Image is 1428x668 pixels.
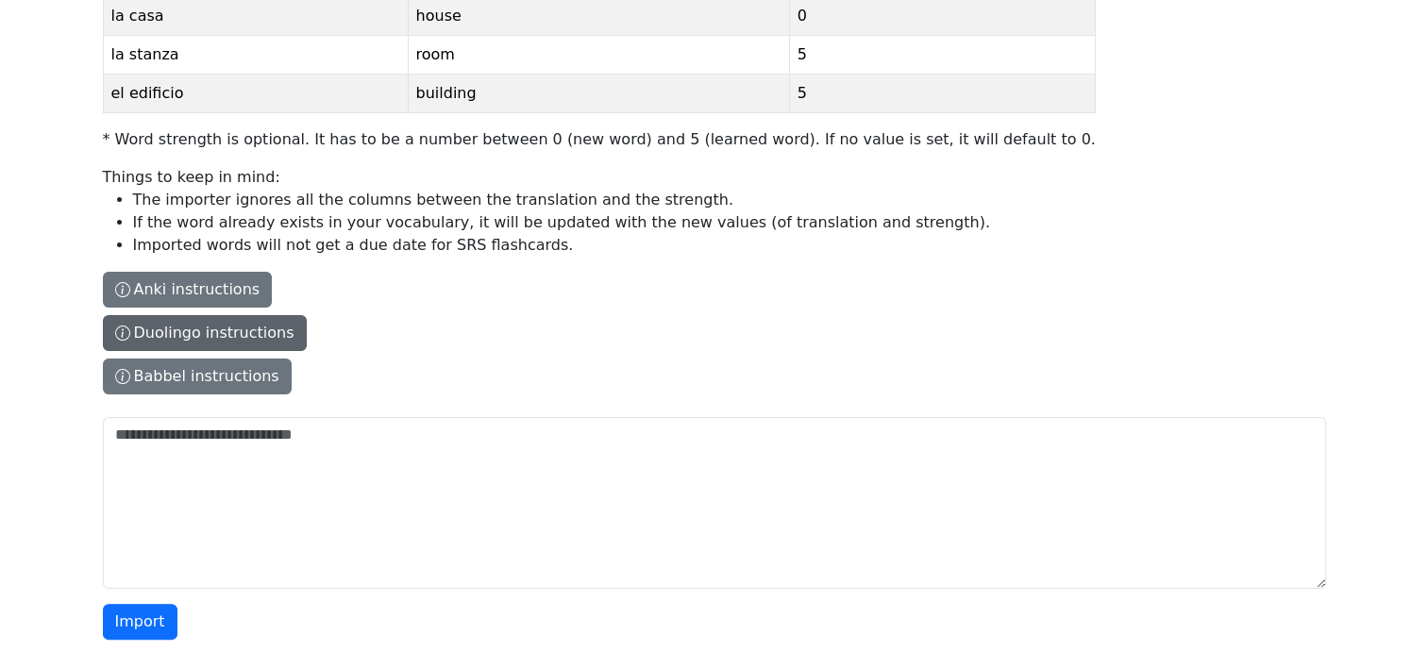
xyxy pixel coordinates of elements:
[133,211,1096,234] li: If the word already exists in your vocabulary, it will be updated with the new values (of transla...
[133,234,1096,257] li: Imported words will not get a due date for SRS flashcards.
[408,36,789,75] td: room
[408,75,789,113] td: building
[103,36,408,75] td: la stanza
[133,189,1096,211] li: The importer ignores all the columns between the translation and the strength.
[103,128,1096,151] p: * Word strength is optional. It has to be a number between 0 (new word) and 5 (learned word). If ...
[789,75,1095,113] td: 5
[103,166,1096,257] p: Things to keep in mind:
[103,272,273,308] button: WordTranslationStrength*la casahouse0la stanzaroom5el edificiobuilding5* Word strength is optiona...
[103,315,307,351] button: WordTranslationStrength*la casahouse0la stanzaroom5el edificiobuilding5* Word strength is optiona...
[103,75,408,113] td: el edificio
[103,359,292,394] button: WordTranslationStrength*la casahouse0la stanzaroom5el edificiobuilding5* Word strength is optiona...
[103,604,177,640] button: Import
[789,36,1095,75] td: 5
